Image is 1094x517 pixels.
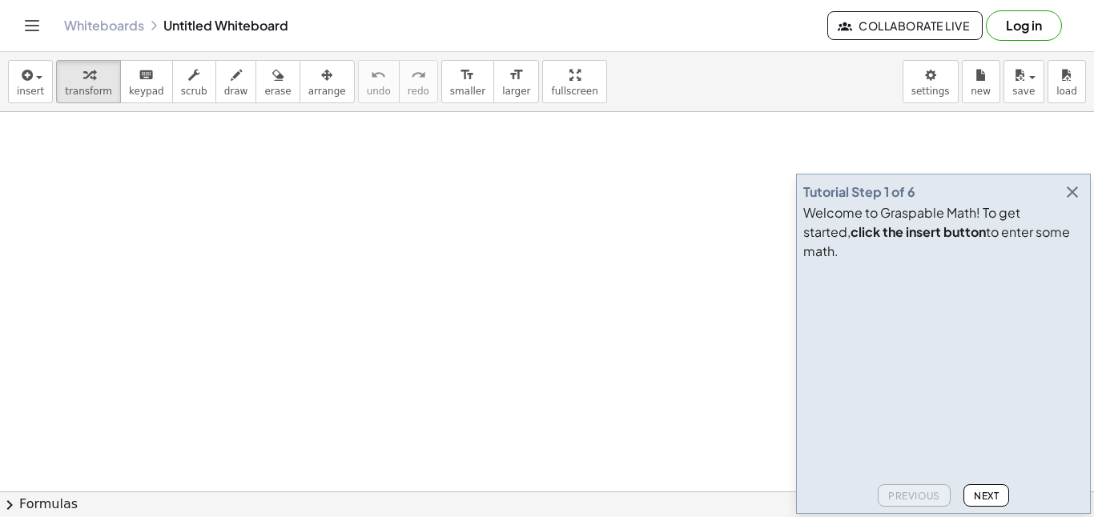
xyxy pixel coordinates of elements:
button: format_sizelarger [493,60,539,103]
i: undo [371,66,386,85]
span: insert [17,86,44,97]
span: Next [974,490,999,502]
span: larger [502,86,530,97]
span: smaller [450,86,485,97]
i: format_size [509,66,524,85]
button: scrub [172,60,216,103]
span: undo [367,86,391,97]
button: Toggle navigation [19,13,45,38]
button: load [1048,60,1086,103]
button: keyboardkeypad [120,60,173,103]
a: Whiteboards [64,18,144,34]
button: insert [8,60,53,103]
span: fullscreen [551,86,597,97]
button: fullscreen [542,60,606,103]
button: arrange [300,60,355,103]
button: draw [215,60,257,103]
span: transform [65,86,112,97]
button: transform [56,60,121,103]
span: settings [911,86,950,97]
span: erase [264,86,291,97]
button: settings [903,60,959,103]
span: draw [224,86,248,97]
button: Next [963,484,1009,507]
b: click the insert button [851,223,986,240]
button: save [1004,60,1044,103]
button: new [962,60,1000,103]
button: redoredo [399,60,438,103]
button: undoundo [358,60,400,103]
span: arrange [308,86,346,97]
span: scrub [181,86,207,97]
div: Tutorial Step 1 of 6 [803,182,915,202]
i: redo [411,66,426,85]
span: Collaborate Live [841,18,969,33]
button: format_sizesmaller [441,60,494,103]
span: save [1012,86,1035,97]
i: keyboard [139,66,154,85]
span: new [971,86,991,97]
span: keypad [129,86,164,97]
div: Welcome to Graspable Math! To get started, to enter some math. [803,203,1084,261]
span: redo [408,86,429,97]
i: format_size [460,66,475,85]
span: load [1056,86,1077,97]
button: Log in [986,10,1062,41]
button: Collaborate Live [827,11,983,40]
button: erase [255,60,300,103]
